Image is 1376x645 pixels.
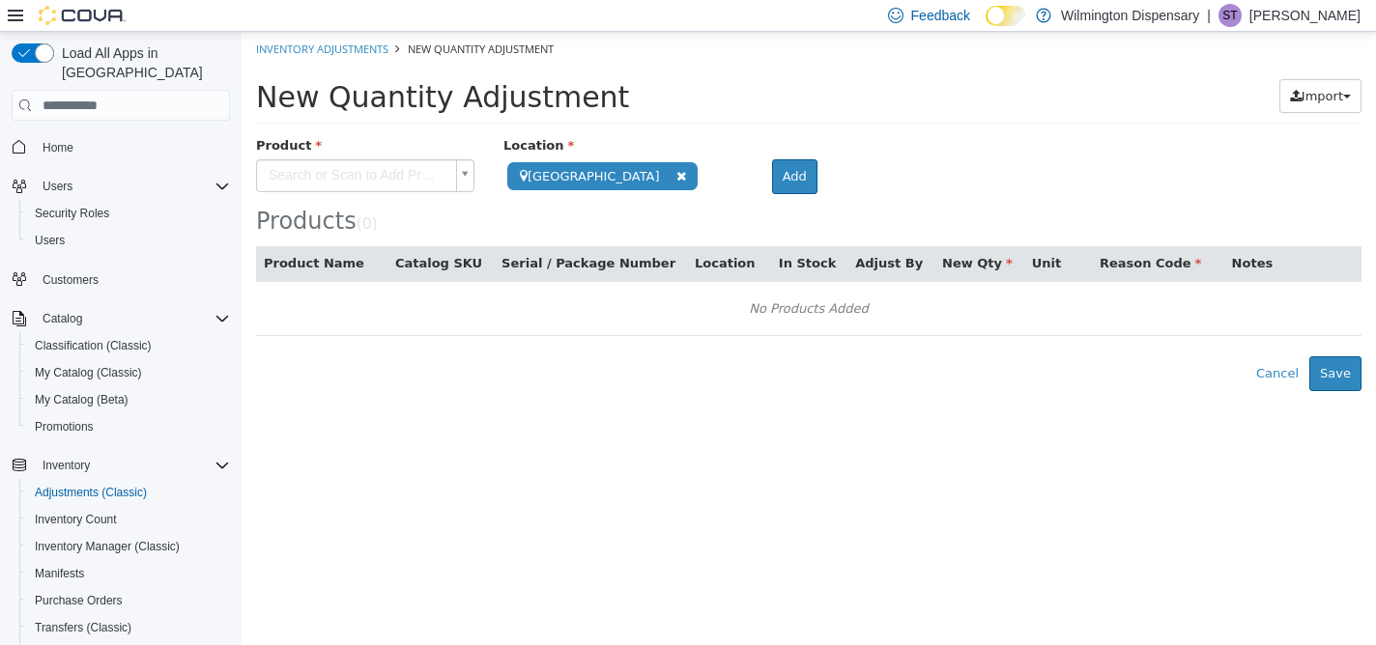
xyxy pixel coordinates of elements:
[19,506,238,533] button: Inventory Count
[35,134,230,158] span: Home
[35,268,106,292] a: Customers
[986,6,1026,26] input: Dark Mode
[27,229,230,252] span: Users
[35,307,230,330] span: Catalog
[27,589,130,612] a: Purchase Orders
[1004,324,1068,359] button: Cancel
[35,175,80,198] button: Users
[27,616,230,639] span: Transfers (Classic)
[1222,4,1237,27] span: ST
[14,10,147,24] a: Inventory Adjustments
[43,458,90,473] span: Inventory
[1038,47,1120,82] button: Import
[19,200,238,227] button: Security Roles
[1068,324,1120,359] button: Save
[35,454,230,477] span: Inventory
[27,388,136,411] a: My Catalog (Beta)
[115,183,136,201] small: ( )
[35,485,147,500] span: Adjustments (Classic)
[15,128,207,159] span: Search or Scan to Add Product
[911,6,970,25] span: Feedback
[4,132,238,160] button: Home
[27,361,150,384] a: My Catalog (Classic)
[35,233,65,248] span: Users
[35,175,230,198] span: Users
[27,388,230,411] span: My Catalog (Beta)
[4,305,238,332] button: Catalog
[14,176,115,203] span: Products
[19,479,238,506] button: Adjustments (Classic)
[35,267,230,292] span: Customers
[14,106,80,121] span: Product
[35,454,98,477] button: Inventory
[27,263,1107,292] div: No Products Added
[35,539,180,554] span: Inventory Manager (Classic)
[266,130,456,158] span: [GEOGRAPHIC_DATA]
[35,136,81,159] a: Home
[19,560,238,587] button: Manifests
[35,620,131,635] span: Transfers (Classic)
[790,222,823,241] button: Unit
[1207,4,1211,27] p: |
[35,338,152,353] span: Classification (Classic)
[19,413,238,440] button: Promotions
[19,359,238,386] button: My Catalog (Classic)
[4,452,238,479] button: Inventory
[27,334,230,357] span: Classification (Classic)
[27,481,155,504] a: Adjustments (Classic)
[39,6,126,25] img: Cova
[27,535,187,558] a: Inventory Manager (Classic)
[530,127,576,162] button: Add
[43,272,99,288] span: Customers
[22,222,127,241] button: Product Name
[27,202,230,225] span: Security Roles
[701,224,771,238] span: New Qty
[1218,4,1242,27] div: Sydney Taylor
[35,566,84,581] span: Manifests
[121,183,130,201] span: 0
[35,593,123,608] span: Purchase Orders
[27,334,159,357] a: Classification (Classic)
[43,179,72,194] span: Users
[1061,4,1199,27] p: Wilmington Dispensary
[35,419,94,435] span: Promotions
[43,311,82,326] span: Catalog
[990,222,1035,241] button: Notes
[27,562,230,585] span: Manifests
[858,224,960,238] span: Reason Code
[27,202,117,225] a: Security Roles
[19,533,238,560] button: Inventory Manager (Classic)
[27,481,230,504] span: Adjustments (Classic)
[19,386,238,413] button: My Catalog (Beta)
[1060,57,1102,71] span: Import
[4,266,238,294] button: Customers
[27,229,72,252] a: Users
[614,222,685,241] button: Adjust By
[27,562,92,585] a: Manifests
[986,26,987,27] span: Dark Mode
[35,206,109,221] span: Security Roles
[35,365,142,380] span: My Catalog (Classic)
[27,589,230,612] span: Purchase Orders
[453,222,517,241] button: Location
[27,535,230,558] span: Inventory Manager (Classic)
[27,415,230,438] span: Promotions
[537,222,598,241] button: In Stock
[19,227,238,254] button: Users
[27,415,101,438] a: Promotions
[14,48,387,82] span: New Quantity Adjustment
[19,332,238,359] button: Classification (Classic)
[43,140,73,155] span: Home
[27,508,230,531] span: Inventory Count
[19,587,238,614] button: Purchase Orders
[35,512,117,527] span: Inventory Count
[154,222,244,241] button: Catalog SKU
[27,508,125,531] a: Inventory Count
[260,222,438,241] button: Serial / Package Number
[27,361,230,384] span: My Catalog (Classic)
[27,616,139,639] a: Transfers (Classic)
[166,10,312,24] span: New Quantity Adjustment
[19,614,238,641] button: Transfers (Classic)
[35,392,129,407] span: My Catalog (Beta)
[1249,4,1361,27] p: [PERSON_NAME]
